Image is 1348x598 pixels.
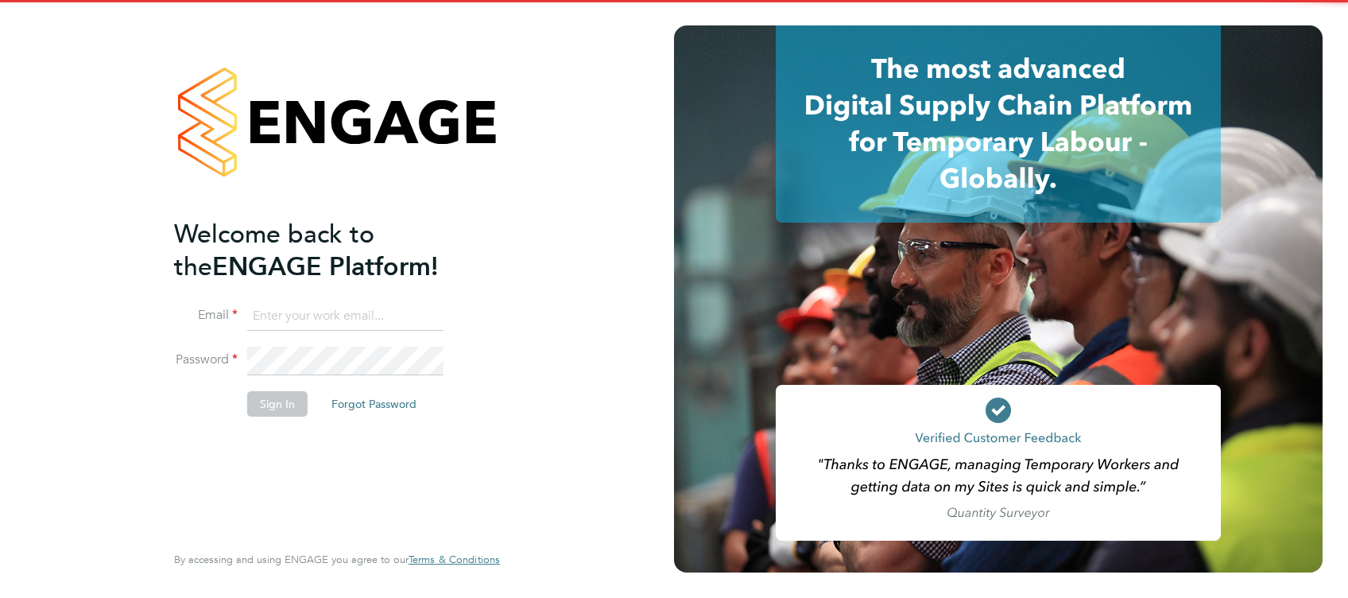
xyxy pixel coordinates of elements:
[174,307,238,324] label: Email
[174,219,374,282] span: Welcome back to the
[247,391,308,417] button: Sign In
[174,351,238,368] label: Password
[409,553,500,566] span: Terms & Conditions
[247,302,444,331] input: Enter your work email...
[174,218,484,283] h2: ENGAGE Platform!
[174,553,500,566] span: By accessing and using ENGAGE you agree to our
[319,391,429,417] button: Forgot Password
[409,553,500,566] a: Terms & Conditions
